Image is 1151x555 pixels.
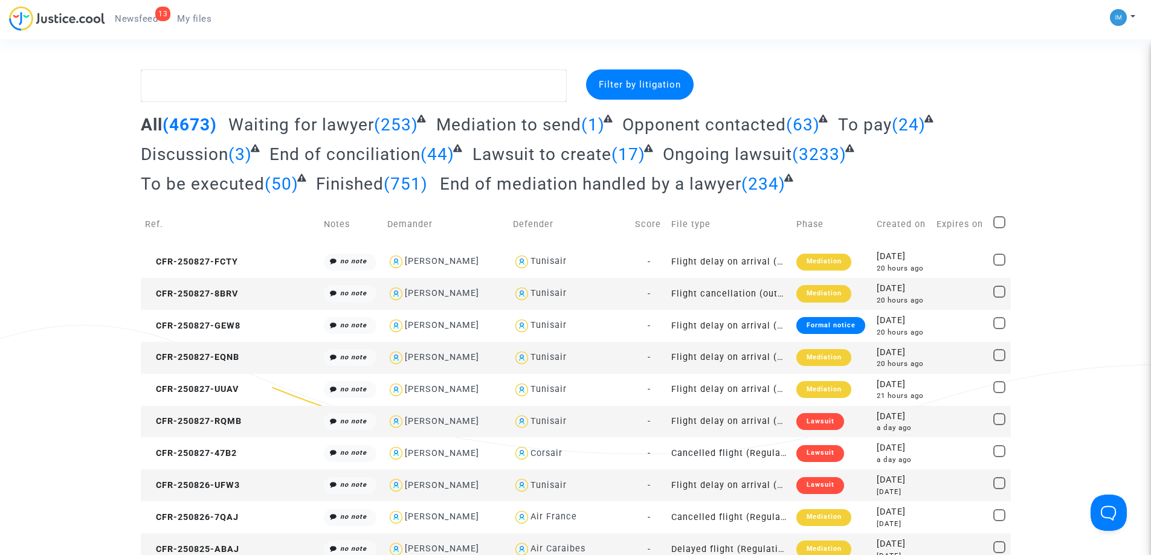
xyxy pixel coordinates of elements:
[796,509,851,526] div: Mediation
[145,480,240,490] span: CFR-250826-UFW3
[440,174,741,194] span: End of mediation handled by a lawyer
[387,444,405,462] img: icon-user.svg
[530,256,567,266] div: Tunisair
[167,10,221,28] a: My files
[877,441,928,455] div: [DATE]
[877,378,928,391] div: [DATE]
[796,445,843,462] div: Lawsuit
[163,115,217,135] span: (4673)
[405,352,479,362] div: [PERSON_NAME]
[387,349,405,367] img: icon-user.svg
[141,115,163,135] span: All
[877,327,928,338] div: 20 hours ago
[877,250,928,263] div: [DATE]
[513,508,530,526] img: icon-user.svg
[796,349,851,366] div: Mediation
[384,174,428,194] span: (751)
[228,115,374,135] span: Waiting for lawyer
[877,346,928,359] div: [DATE]
[340,353,367,361] i: no note
[387,508,405,526] img: icon-user.svg
[877,391,928,401] div: 21 hours ago
[796,477,843,494] div: Lawsuit
[269,144,421,164] span: End of conciliation
[667,278,793,310] td: Flight cancellation (outside of EU - Montreal Convention)
[530,512,577,522] div: Air France
[145,289,238,299] span: CFR-250827-8BRV
[340,417,367,425] i: no note
[513,413,530,431] img: icon-user.svg
[667,501,793,533] td: Cancelled flight (Regulation EC 261/2004)
[877,410,928,423] div: [DATE]
[436,115,581,135] span: Mediation to send
[145,257,238,267] span: CFR-250827-FCTY
[405,544,479,554] div: [PERSON_NAME]
[530,288,567,298] div: Tunisair
[648,512,651,522] span: -
[932,203,990,246] td: Expires on
[405,256,479,266] div: [PERSON_NAME]
[340,481,367,489] i: no note
[1091,495,1127,531] iframe: Help Scout Beacon - Open
[340,321,367,329] i: no note
[177,13,211,24] span: My files
[145,352,239,362] span: CFR-250827-EQNB
[228,144,252,164] span: (3)
[877,263,928,274] div: 20 hours ago
[387,381,405,399] img: icon-user.svg
[387,413,405,431] img: icon-user.svg
[622,115,786,135] span: Opponent contacted
[530,544,585,554] div: Air Caraibes
[611,144,645,164] span: (17)
[340,385,367,393] i: no note
[405,512,479,522] div: [PERSON_NAME]
[792,144,846,164] span: (3233)
[145,448,237,458] span: CFR-250827-47B2
[530,352,567,362] div: Tunisair
[877,487,928,497] div: [DATE]
[405,384,479,394] div: [PERSON_NAME]
[145,321,240,331] span: CFR-250827-GEW8
[796,381,851,398] div: Mediation
[145,512,239,522] span: CFR-250826-7QAJ
[648,321,651,331] span: -
[667,246,793,278] td: Flight delay on arrival (outside of EU - Montreal Convention)
[648,544,651,554] span: -
[838,115,892,135] span: To pay
[872,203,932,246] td: Created on
[648,448,651,458] span: -
[405,480,479,490] div: [PERSON_NAME]
[631,203,666,246] td: Score
[383,203,509,246] td: Demander
[1110,9,1127,26] img: a105443982b9e25553e3eed4c9f672e7
[387,476,405,494] img: icon-user.svg
[877,473,928,487] div: [DATE]
[877,423,928,433] div: a day ago
[387,317,405,335] img: icon-user.svg
[141,144,228,164] span: Discussion
[667,406,793,438] td: Flight delay on arrival (outside of EU - Montreal Convention)
[387,285,405,303] img: icon-user.svg
[145,384,239,394] span: CFR-250827-UUAV
[155,7,170,21] div: 13
[265,174,298,194] span: (50)
[387,253,405,271] img: icon-user.svg
[405,320,479,330] div: [PERSON_NAME]
[667,469,793,501] td: Flight delay on arrival (outside of EU - Montreal Convention)
[581,115,605,135] span: (1)
[599,79,681,90] span: Filter by litigation
[877,282,928,295] div: [DATE]
[405,288,479,298] div: [PERSON_NAME]
[530,384,567,394] div: Tunisair
[877,314,928,327] div: [DATE]
[792,203,872,246] td: Phase
[648,289,651,299] span: -
[340,257,367,265] i: no note
[648,352,651,362] span: -
[472,144,611,164] span: Lawsuit to create
[513,444,530,462] img: icon-user.svg
[115,13,158,24] span: Newsfeed
[141,174,265,194] span: To be executed
[741,174,785,194] span: (234)
[105,10,167,28] a: 13Newsfeed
